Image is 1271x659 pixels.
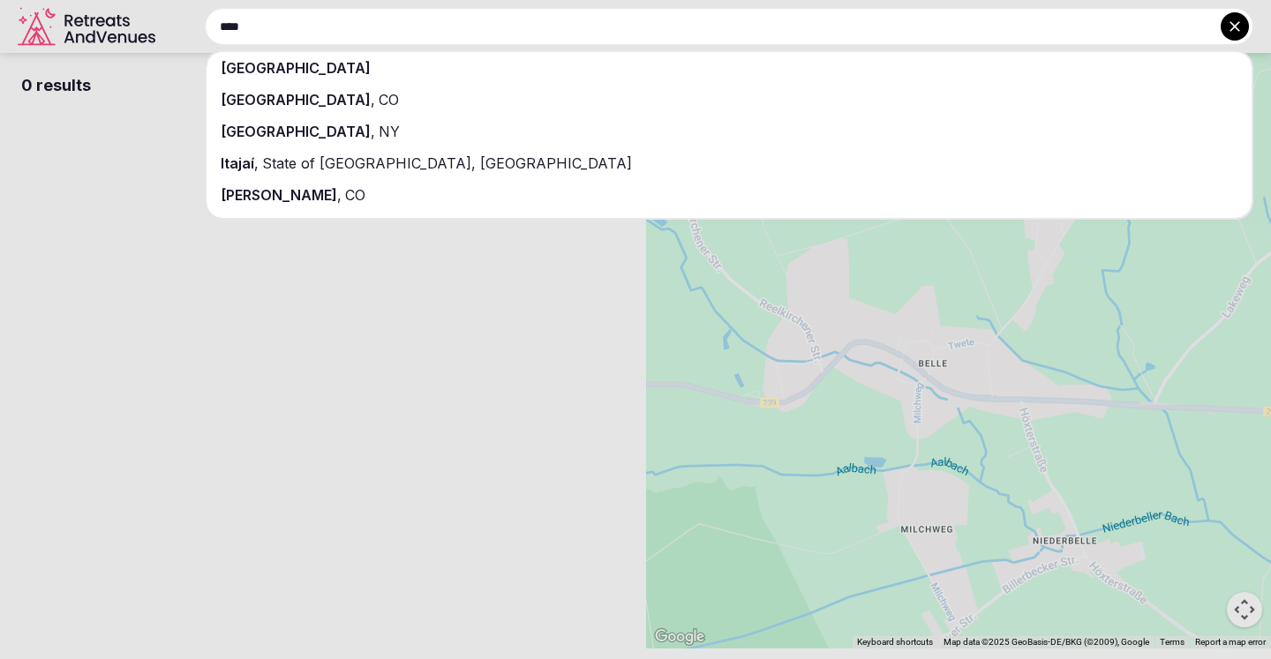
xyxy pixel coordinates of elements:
span: [GEOGRAPHIC_DATA] [221,59,371,77]
span: [GEOGRAPHIC_DATA] [221,123,371,140]
span: Itajaí [221,154,254,172]
span: CO [342,186,365,204]
div: , [207,179,1252,211]
div: , [207,116,1252,147]
span: NY [375,123,400,140]
span: [PERSON_NAME] [221,186,337,204]
div: , [207,147,1252,179]
span: CO [375,91,399,109]
span: [GEOGRAPHIC_DATA] [221,91,371,109]
span: State of [GEOGRAPHIC_DATA], [GEOGRAPHIC_DATA] [259,154,632,172]
div: , [207,84,1252,116]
